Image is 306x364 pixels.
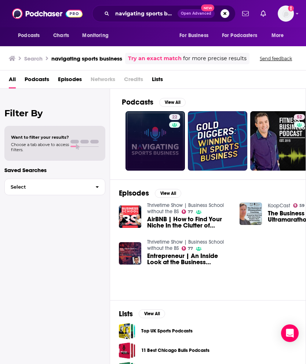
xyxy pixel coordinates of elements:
[125,111,185,171] a: 22
[112,8,178,19] input: Search podcasts, credits, & more...
[128,54,182,63] a: Try an exact match
[294,114,305,120] a: 52
[288,6,294,11] svg: Add a profile image
[181,12,211,15] span: Open Advanced
[201,4,214,11] span: New
[48,29,73,43] a: Charts
[268,203,290,209] a: KoopCast
[4,179,105,195] button: Select
[9,73,16,88] a: All
[119,323,135,339] a: Top UK Sports Podcasts
[119,309,133,318] h2: Lists
[178,9,215,18] button: Open AdvancedNew
[24,55,43,62] h3: Search
[92,5,236,22] div: Search podcasts, credits, & more...
[82,30,108,41] span: Monitoring
[258,7,269,20] a: Show notifications dropdown
[53,30,69,41] span: Charts
[4,108,105,119] h2: Filter By
[239,7,252,20] a: Show notifications dropdown
[18,30,40,41] span: Podcasts
[119,189,149,198] h2: Episodes
[152,73,163,88] a: Lists
[281,324,299,342] div: Open Intercom Messenger
[119,189,181,198] a: EpisodesView All
[58,73,82,88] a: Episodes
[147,216,231,229] span: AirBNB | How to Find Your Niche In the Clutter of Commerce + Celebrating 7 Long-Time [PERSON_NAME...
[119,342,135,359] a: 11 Best Chicago Bulls Podcasts
[119,242,141,265] img: Entrepreneur | An Inside Look at the Business Coaching Experience
[122,98,186,107] a: PodcastsView All
[278,6,294,22] span: Logged in as kkitamorn
[11,142,69,152] span: Choose a tab above to access filters.
[222,30,257,41] span: For Podcasters
[266,29,293,43] button: open menu
[13,29,49,43] button: open menu
[141,327,193,335] a: Top UK Sports Podcasts
[258,55,294,62] button: Send feedback
[159,98,186,107] button: View All
[278,6,294,22] button: Show profile menu
[25,73,49,88] a: Podcasts
[147,239,224,251] a: Thrivetime Show | Business School without the BS
[51,55,122,62] h3: navigating sports business
[77,29,118,43] button: open menu
[147,202,224,215] a: Thrivetime Show | Business School without the BS
[91,73,115,88] span: Networks
[124,73,143,88] span: Credits
[297,114,302,121] span: 52
[182,246,193,251] a: 77
[169,114,180,120] a: 22
[4,167,105,174] p: Saved Searches
[119,205,141,228] img: AirBNB | How to Find Your Niche In the Clutter of Commerce + Celebrating 7 Long-Time Clay Clark C...
[5,185,90,189] span: Select
[188,210,193,214] span: 77
[12,7,83,21] img: Podchaser - Follow, Share and Rate Podcasts
[188,247,193,250] span: 77
[299,204,305,207] span: 59
[182,210,193,214] a: 77
[172,114,177,121] span: 22
[217,29,268,43] button: open menu
[147,216,231,229] a: AirBNB | How to Find Your Niche In the Clutter of Commerce + Celebrating 7 Long-Time Clay Clark C...
[174,29,218,43] button: open menu
[183,54,247,63] span: for more precise results
[147,253,231,265] a: Entrepreneur | An Inside Look at the Business Coaching Experience
[179,30,208,41] span: For Business
[141,346,210,354] a: 11 Best Chicago Bulls Podcasts
[155,189,181,198] button: View All
[278,6,294,22] img: User Profile
[139,309,165,318] button: View All
[240,203,262,225] img: The Business of Ultramarathon Coaching-Hosted by Dirk Friel with Jason Koop, Heather Hart and Jef...
[293,203,305,208] a: 59
[272,30,284,41] span: More
[122,98,153,107] h2: Podcasts
[119,309,165,318] a: ListsView All
[11,135,69,140] span: Want to filter your results?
